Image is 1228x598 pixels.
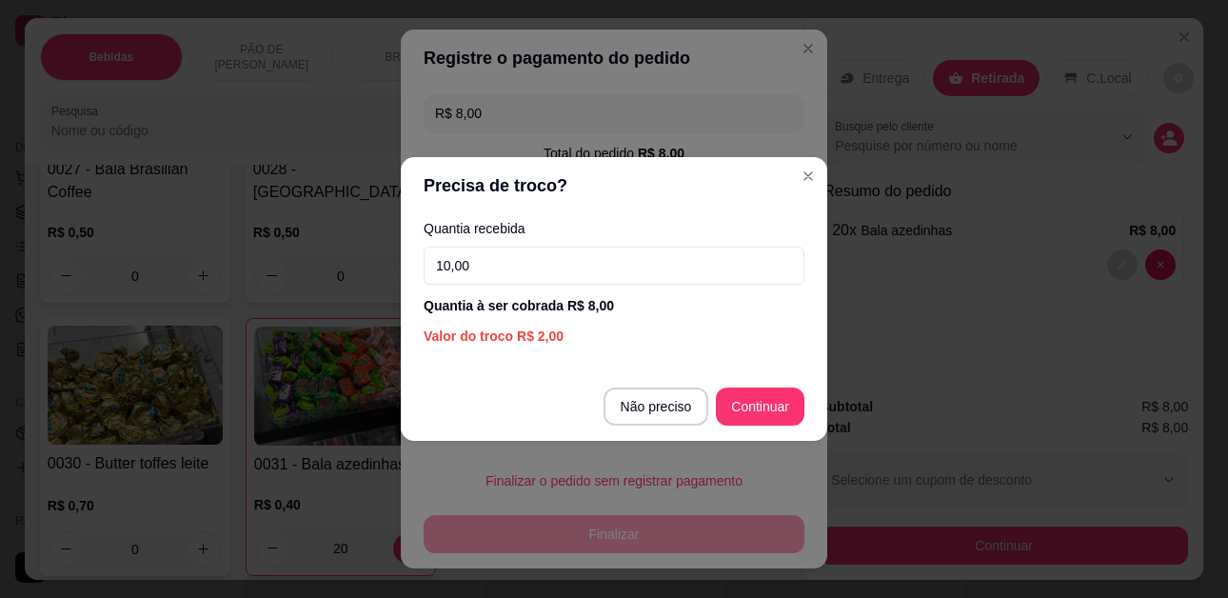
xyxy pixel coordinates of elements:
[793,161,823,191] button: Close
[424,327,804,346] div: Valor do troco R$ 2,00
[424,222,804,235] label: Quantia recebida
[424,296,804,315] div: Quantia à ser cobrada R$ 8,00
[401,157,827,214] header: Precisa de troco?
[716,388,804,426] button: Continuar
[604,388,709,426] button: Não preciso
